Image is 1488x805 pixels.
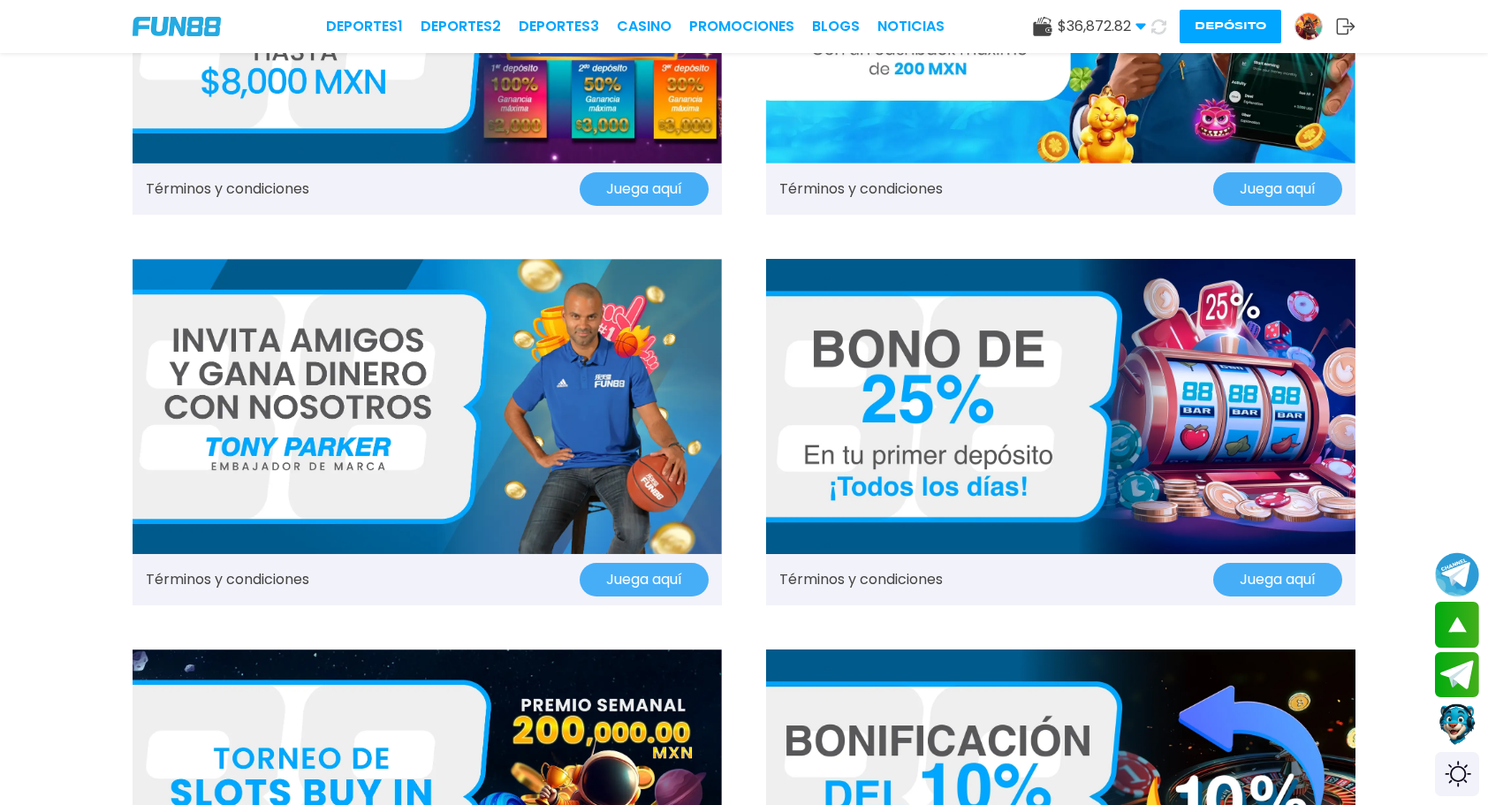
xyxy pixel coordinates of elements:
[1180,10,1281,43] button: Depósito
[421,16,501,37] a: Deportes2
[1435,602,1479,648] button: scroll up
[1058,16,1146,37] span: $ 36,872.82
[617,16,672,37] a: CASINO
[326,16,403,37] a: Deportes1
[766,259,1355,554] img: Promo Banner
[1435,752,1479,796] div: Switch theme
[1435,702,1479,748] button: Contact customer service
[779,178,943,200] a: Términos y condiciones
[1435,551,1479,597] button: Join telegram channel
[580,563,709,596] button: Juega aquí
[1435,652,1479,698] button: Join telegram
[689,16,794,37] a: Promociones
[146,178,309,200] a: Términos y condiciones
[580,172,709,206] button: Juega aquí
[1213,172,1342,206] button: Juega aquí
[877,16,945,37] a: NOTICIAS
[519,16,599,37] a: Deportes3
[779,569,943,590] a: Términos y condiciones
[146,569,309,590] a: Términos y condiciones
[1213,563,1342,596] button: Juega aquí
[133,259,722,554] img: Promo Banner
[1295,13,1322,40] img: Avatar
[1294,12,1336,41] a: Avatar
[133,17,221,36] img: Company Logo
[812,16,860,37] a: BLOGS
